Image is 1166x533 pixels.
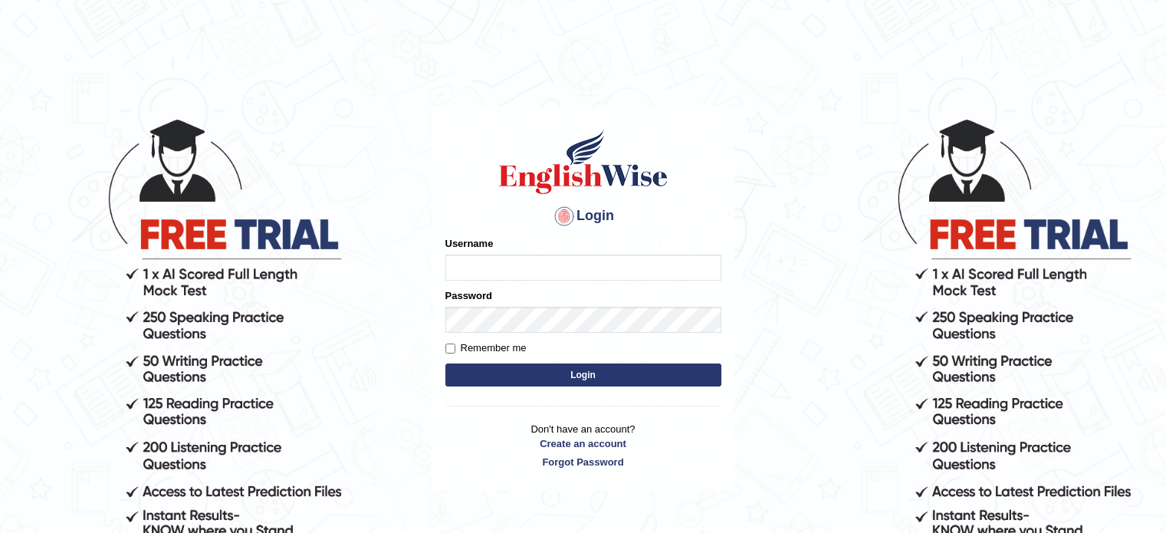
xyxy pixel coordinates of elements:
a: Create an account [445,436,721,451]
button: Login [445,364,721,387]
h4: Login [445,204,721,229]
label: Username [445,236,494,251]
img: Logo of English Wise sign in for intelligent practice with AI [496,127,671,196]
a: Forgot Password [445,455,721,469]
input: Remember me [445,344,455,354]
label: Remember me [445,341,527,356]
label: Password [445,288,492,303]
p: Don't have an account? [445,422,721,469]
